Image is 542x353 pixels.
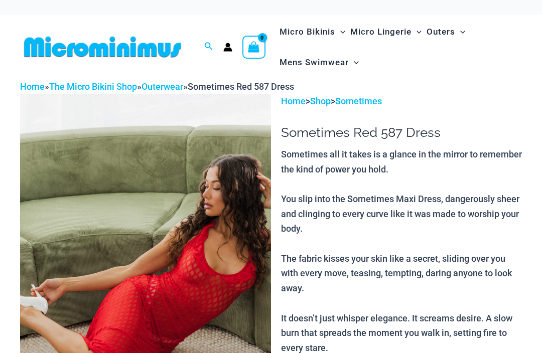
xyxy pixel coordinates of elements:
span: Menu Toggle [349,50,359,75]
span: Outers [427,19,455,45]
span: Menu Toggle [455,19,465,45]
span: Menu Toggle [335,19,345,45]
a: Shop [310,96,331,106]
span: Micro Lingerie [350,19,412,45]
h1: Sometimes Red 587 Dress [281,125,522,140]
a: Home [20,81,45,92]
span: Micro Bikinis [280,19,335,45]
img: MM SHOP LOGO FLAT [20,36,185,58]
nav: Site Navigation [276,15,522,79]
a: Micro BikinisMenu ToggleMenu Toggle [277,17,348,47]
a: Home [281,96,306,106]
span: Mens Swimwear [280,50,349,75]
a: Mens SwimwearMenu ToggleMenu Toggle [277,47,361,78]
a: Account icon link [223,43,232,52]
span: » » » [20,81,294,92]
span: Menu Toggle [412,19,422,45]
a: Sometimes [335,96,382,106]
a: Search icon link [204,41,213,53]
a: OutersMenu ToggleMenu Toggle [424,17,468,47]
a: The Micro Bikini Shop [49,81,137,92]
a: Micro LingerieMenu ToggleMenu Toggle [348,17,424,47]
span: Sometimes Red 587 Dress [188,81,294,92]
a: View Shopping Cart, empty [242,36,265,59]
p: > > [281,94,522,109]
a: Outerwear [142,81,183,92]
